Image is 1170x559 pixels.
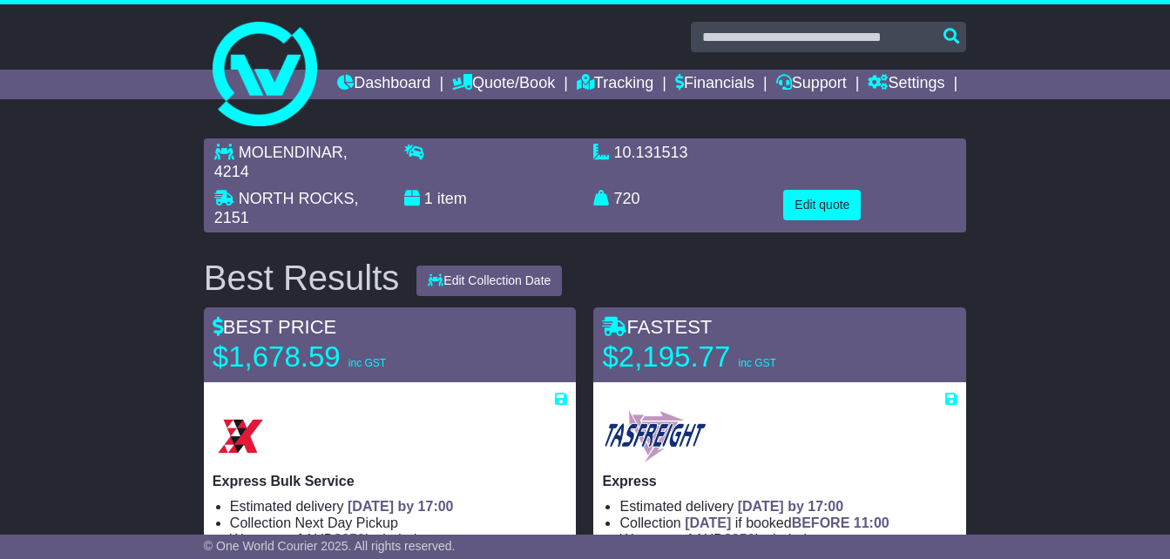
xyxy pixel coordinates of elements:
span: FASTEST [602,316,712,338]
a: Settings [868,70,944,99]
button: Edit Collection Date [416,266,562,296]
span: , 2151 [214,190,359,226]
p: Express Bulk Service [213,473,568,489]
li: Collection [619,515,957,531]
span: [DATE] [685,515,731,530]
span: $ [724,532,755,547]
span: 250 [342,532,365,547]
span: inc GST [348,357,386,369]
a: Dashboard [337,70,430,99]
span: $ [334,532,365,547]
span: inc GST [738,357,775,369]
a: Support [776,70,847,99]
span: 11:00 [854,515,889,530]
li: Estimated delivery [619,498,957,515]
a: Financials [675,70,754,99]
button: Edit quote [783,190,861,220]
li: Warranty of AUD included. [619,531,957,548]
img: Border Express: Express Bulk Service [213,408,268,464]
span: MOLENDINAR [239,144,343,161]
span: [DATE] by 17:00 [348,499,454,514]
span: if booked [685,515,889,530]
span: 250 [732,532,755,547]
span: BEST PRICE [213,316,336,338]
span: NORTH ROCKS [239,190,355,207]
img: Tasfreight: Express [602,408,707,464]
span: BEFORE [792,515,850,530]
a: Quote/Book [452,70,555,99]
span: © One World Courier 2025. All rights reserved. [204,539,456,553]
div: Best Results [195,259,409,297]
p: Express [602,473,957,489]
p: $2,195.77 [602,340,820,374]
span: 10.131513 [614,144,688,161]
li: Collection [230,515,568,531]
span: , 4214 [214,144,348,180]
span: item [437,190,467,207]
li: Warranty of AUD included. [230,531,568,548]
a: Tracking [577,70,653,99]
span: 720 [614,190,640,207]
span: Next Day Pickup [295,515,398,530]
span: [DATE] by 17:00 [738,499,844,514]
p: $1,678.59 [213,340,430,374]
span: 1 [424,190,433,207]
li: Estimated delivery [230,498,568,515]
